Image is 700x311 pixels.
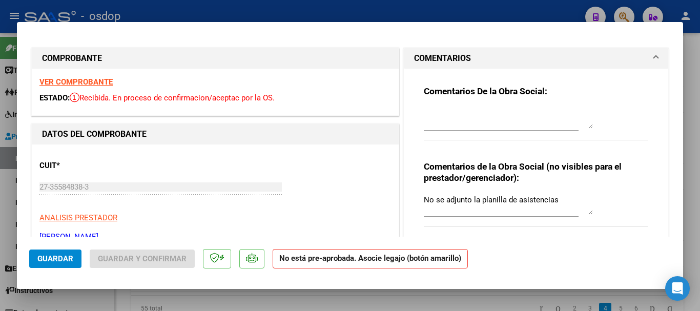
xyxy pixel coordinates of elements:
[37,254,73,263] span: Guardar
[665,276,690,301] div: Open Intercom Messenger
[29,250,81,268] button: Guardar
[39,160,145,172] p: CUIT
[98,254,187,263] span: Guardar y Confirmar
[414,52,471,65] h1: COMENTARIOS
[424,86,547,96] strong: Comentarios De la Obra Social:
[42,129,147,139] strong: DATOS DEL COMPROBANTE
[39,77,113,87] a: VER COMPROBANTE
[39,213,117,222] span: ANALISIS PRESTADOR
[404,48,668,69] mat-expansion-panel-header: COMENTARIOS
[39,93,70,102] span: ESTADO:
[273,249,468,269] strong: No está pre-aprobada. Asocie legajo (botón amarillo)
[42,53,102,63] strong: COMPROBANTE
[70,93,275,102] span: Recibida. En proceso de confirmacion/aceptac por la OS.
[424,161,622,183] strong: Comentarios de la Obra Social (no visibles para el prestador/gerenciador):
[90,250,195,268] button: Guardar y Confirmar
[404,69,668,254] div: COMENTARIOS
[39,231,391,243] p: [PERSON_NAME]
